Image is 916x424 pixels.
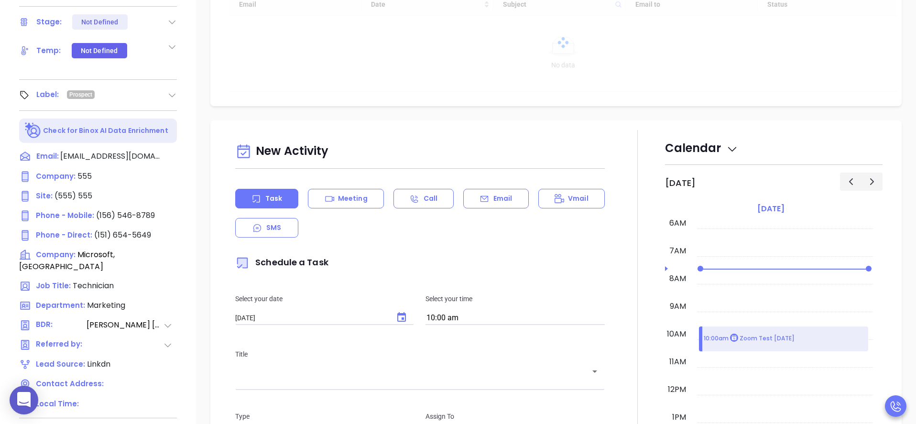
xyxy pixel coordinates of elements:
[840,173,861,190] button: Previous day
[87,359,110,370] span: Linkdn
[235,256,328,268] span: Schedule a Task
[36,230,92,240] span: Phone - Direct :
[568,194,589,204] p: Vmail
[861,173,883,190] button: Next day
[235,314,386,322] input: MM/DD/YYYY
[265,194,282,204] p: Task
[667,217,688,229] div: 6am
[43,126,168,136] p: Check for Binox AI Data Enrichment
[235,294,414,304] p: Select your date
[36,151,59,163] span: Email:
[36,319,86,331] span: BDR:
[81,14,118,30] div: Not Defined
[665,140,738,156] span: Calendar
[670,412,688,423] div: 1pm
[60,151,161,162] span: [EMAIL_ADDRESS][DOMAIN_NAME]
[755,202,786,216] a: [DATE]
[69,89,93,100] span: Prospect
[424,194,437,204] p: Call
[266,223,281,233] p: SMS
[36,171,76,181] span: Company :
[81,43,118,58] div: Not Defined
[668,301,688,312] div: 9am
[36,15,62,29] div: Stage:
[667,356,688,368] div: 11am
[425,294,604,304] p: Select your time
[338,194,368,204] p: Meeting
[87,319,163,331] span: [PERSON_NAME] [PERSON_NAME]
[96,210,155,221] span: (156) 546-8789
[36,300,85,310] span: Department:
[704,334,795,344] p: 10:00am Zoom Test [DATE]
[666,384,688,395] div: 12pm
[390,306,413,329] button: Choose date, selected date is Sep 6, 2025
[425,411,604,422] p: Assign To
[36,87,59,102] div: Label:
[36,43,61,58] div: Temp:
[36,210,94,220] span: Phone - Mobile :
[87,300,125,311] span: Marketing
[493,194,513,204] p: Email
[36,339,86,351] span: Referred by:
[36,399,79,409] span: Local Time:
[73,280,114,291] span: Technician
[36,359,85,369] span: Lead Source:
[25,122,42,139] img: Ai-Enrich-DaqCidB-.svg
[235,140,605,164] div: New Activity
[667,245,688,257] div: 7am
[36,379,104,389] span: Contact Address:
[235,349,605,359] p: Title
[235,411,414,422] p: Type
[94,229,151,240] span: (151) 654-5649
[588,365,601,378] button: Open
[667,273,688,284] div: 8am
[665,328,688,340] div: 10am
[55,190,92,201] span: (555) 555
[36,250,76,260] span: Company:
[77,171,92,182] span: 555
[36,281,71,291] span: Job Title:
[665,178,696,188] h2: [DATE]
[36,191,53,201] span: Site :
